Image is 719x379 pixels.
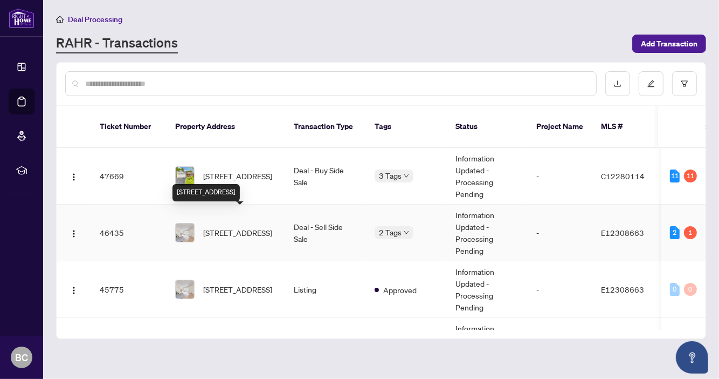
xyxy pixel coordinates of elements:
img: logo [9,8,34,28]
span: Deal Processing [68,15,122,24]
div: 2 [670,226,680,239]
td: Information Updated - Processing Pending [447,205,528,261]
td: Information Updated - Processing Pending [447,261,528,318]
span: down [404,173,409,179]
span: C12280114 [601,171,645,181]
button: edit [639,71,663,96]
span: home [56,16,64,23]
th: MLS # [592,106,657,148]
img: thumbnail-img [176,224,194,242]
td: - [528,261,592,318]
span: [STREET_ADDRESS] [203,283,272,295]
div: [STREET_ADDRESS] [172,184,240,201]
td: Listing [285,261,366,318]
span: Approved [383,284,417,296]
button: Logo [65,167,82,185]
td: 46435 [91,205,167,261]
td: Listing - Lease [285,318,366,375]
button: Add Transaction [632,35,706,53]
td: - [528,148,592,205]
span: [STREET_ADDRESS] [203,227,272,239]
div: 11 [684,170,697,182]
img: Logo [70,286,78,295]
button: Open asap [676,341,708,374]
span: 2 Tags [379,226,402,239]
td: Deal - Buy Side Sale [285,148,366,205]
td: Deal - Sell Side Sale [285,205,366,261]
span: [STREET_ADDRESS] [203,170,272,182]
th: Status [447,106,528,148]
div: 0 [670,283,680,296]
img: Logo [70,173,78,181]
th: Tags [366,106,447,148]
div: 1 [684,226,697,239]
div: 11 [670,170,680,182]
td: Information Updated - Processing Pending [447,318,528,375]
td: 45775 [91,261,167,318]
th: Property Address [167,106,285,148]
td: Information Updated - Processing Pending [447,148,528,205]
button: filter [672,71,697,96]
button: Logo [65,281,82,298]
span: edit [647,80,655,87]
button: download [605,71,630,96]
span: down [404,230,409,235]
span: filter [681,80,688,87]
img: thumbnail-img [176,167,194,185]
th: Project Name [528,106,592,148]
div: 0 [684,283,697,296]
a: RAHR - Transactions [56,34,178,53]
th: Ticket Number [91,106,167,148]
button: Logo [65,224,82,241]
span: E12308663 [601,285,644,294]
span: E12308663 [601,228,644,238]
td: 47669 [91,148,167,205]
td: - [528,318,592,375]
span: Add Transaction [641,35,697,52]
img: Logo [70,229,78,238]
td: 44501 [91,318,167,375]
span: BC [15,350,28,365]
span: 3 Tags [379,170,402,182]
td: - [528,205,592,261]
th: Transaction Type [285,106,366,148]
span: download [614,80,621,87]
img: thumbnail-img [176,280,194,299]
